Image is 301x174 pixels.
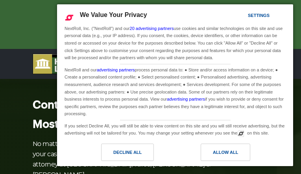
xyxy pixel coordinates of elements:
[213,148,238,157] div: Allow All
[130,26,174,31] a: 20 advertising partners
[175,144,288,165] a: Allow All
[248,11,270,20] div: Settings
[63,120,287,138] div: If you select Decline All, you will still be able to view content on this site and you will still...
[63,24,287,62] div: NextRoll, Inc. ("NextRoll") and our use cookies and similar technologies on this site and use per...
[63,64,287,118] div: NextRoll and our process personal data to: ● Store and/or access information on a device; ● Creat...
[97,67,135,72] a: advertising partners
[113,148,142,157] div: Decline All
[234,9,253,24] a: Settings
[33,54,103,74] img: logo
[80,11,147,18] span: We Value Your Privacy
[167,97,205,101] a: advertising partners
[33,99,186,110] span: Contact One Of [US_STATE]’s
[33,119,59,130] span: Most
[62,144,175,165] a: Decline All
